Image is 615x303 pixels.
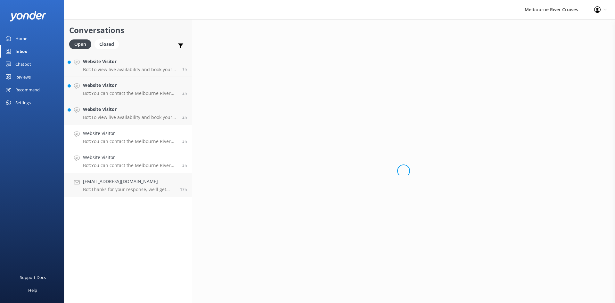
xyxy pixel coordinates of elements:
[15,83,40,96] div: Recommend
[64,77,192,101] a: Website VisitorBot:You can contact the Melbourne River Cruises team by emailing [EMAIL_ADDRESS][D...
[83,163,177,168] p: Bot: You can contact the Melbourne River Cruises team by emailing [EMAIL_ADDRESS][DOMAIN_NAME]. F...
[180,187,187,192] span: Oct 12 2025 09:51pm (UTC +11:00) Australia/Sydney
[64,53,192,77] a: Website VisitorBot:To view live availability and book your Melbourne River Cruise experience, ple...
[182,139,187,144] span: Oct 13 2025 11:52am (UTC +11:00) Australia/Sydney
[94,39,119,49] div: Closed
[83,187,175,192] p: Bot: Thanks for your response, we'll get back to you as soon as we can during opening hours.
[15,71,31,83] div: Reviews
[182,90,187,96] span: Oct 13 2025 01:11pm (UTC +11:00) Australia/Sydney
[64,173,192,197] a: [EMAIL_ADDRESS][DOMAIN_NAME]Bot:Thanks for your response, we'll get back to you as soon as we can...
[64,101,192,125] a: Website VisitorBot:To view live availability and book your Spirit of Melbourne Dinner Cruise, ple...
[69,40,94,47] a: Open
[182,114,187,120] span: Oct 13 2025 12:32pm (UTC +11:00) Australia/Sydney
[64,125,192,149] a: Website VisitorBot:You can contact the Melbourne River Cruises team by emailing [EMAIL_ADDRESS][D...
[83,154,177,161] h4: Website Visitor
[83,67,177,72] p: Bot: To view live availability and book your Melbourne River Cruise experience, please visit [URL...
[94,40,122,47] a: Closed
[28,284,37,297] div: Help
[83,130,177,137] h4: Website Visitor
[83,114,177,120] p: Bot: To view live availability and book your Spirit of Melbourne Dinner Cruise, please visit [URL...
[15,96,31,109] div: Settings
[83,90,177,96] p: Bot: You can contact the Melbourne River Cruises team by emailing [EMAIL_ADDRESS][DOMAIN_NAME]. V...
[83,106,177,113] h4: Website Visitor
[15,32,27,45] div: Home
[83,58,177,65] h4: Website Visitor
[69,24,187,36] h2: Conversations
[182,66,187,72] span: Oct 13 2025 01:39pm (UTC +11:00) Australia/Sydney
[64,149,192,173] a: Website VisitorBot:You can contact the Melbourne River Cruises team by emailing [EMAIL_ADDRESS][D...
[69,39,91,49] div: Open
[15,45,27,58] div: Inbox
[83,139,177,144] p: Bot: You can contact the Melbourne River Cruises team by emailing [EMAIL_ADDRESS][DOMAIN_NAME]. V...
[182,163,187,168] span: Oct 13 2025 11:24am (UTC +11:00) Australia/Sydney
[83,178,175,185] h4: [EMAIL_ADDRESS][DOMAIN_NAME]
[15,58,31,71] div: Chatbot
[10,11,46,21] img: yonder-white-logo.png
[83,82,177,89] h4: Website Visitor
[20,271,46,284] div: Support Docs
